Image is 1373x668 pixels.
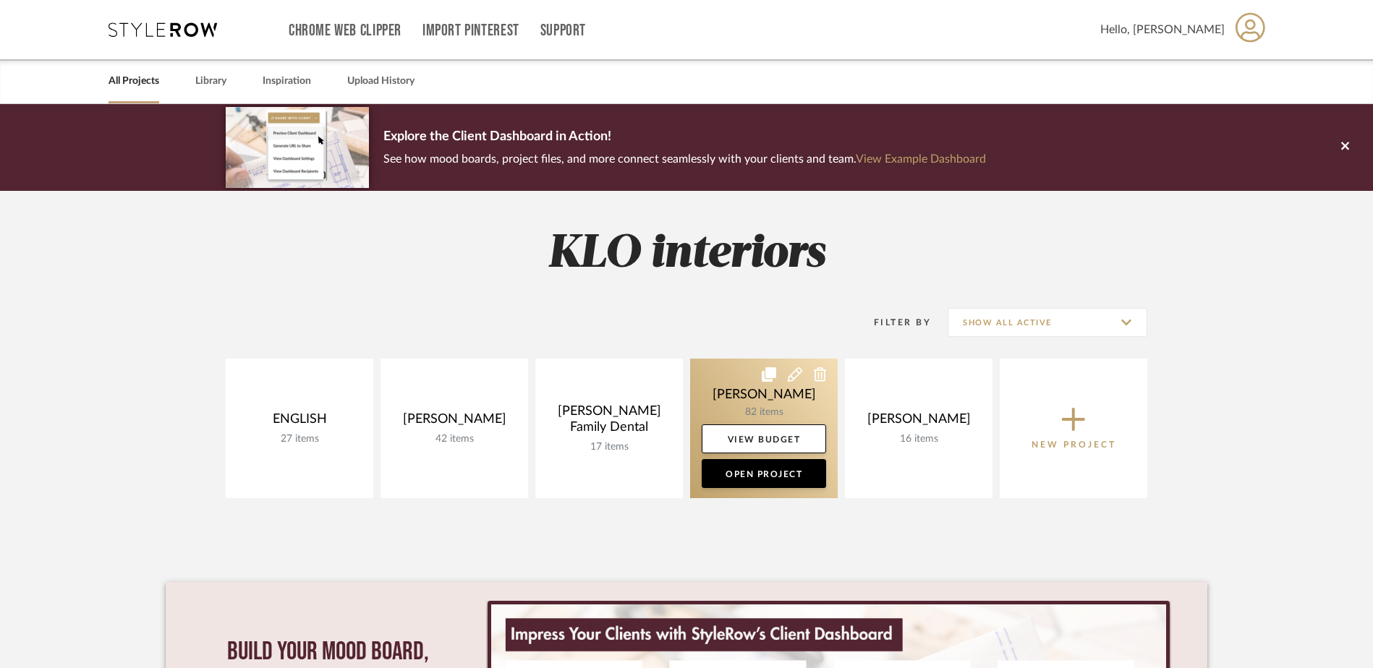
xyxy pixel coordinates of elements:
div: Filter By [855,315,931,330]
div: 27 items [237,433,362,445]
h2: KLO interiors [166,227,1207,281]
div: 16 items [856,433,981,445]
a: All Projects [109,72,159,91]
div: [PERSON_NAME] [392,411,517,433]
p: New Project [1032,437,1116,452]
a: Library [195,72,226,91]
a: Support [540,25,586,37]
div: [PERSON_NAME] [856,411,981,433]
a: Open Project [702,459,826,488]
div: 17 items [547,441,671,453]
a: Inspiration [263,72,311,91]
a: View Budget [702,424,826,453]
p: Explore the Client Dashboard in Action! [383,126,986,149]
a: View Example Dashboard [856,153,986,165]
img: d5d033c5-7b12-40c2-a960-1ecee1989c38.png [226,107,369,187]
a: Upload History [347,72,415,91]
div: [PERSON_NAME] Family Dental [547,403,671,441]
span: Hello, [PERSON_NAME] [1100,21,1225,38]
div: ENGLISH [237,411,362,433]
button: New Project [1000,359,1147,498]
a: Import Pinterest [422,25,519,37]
a: Chrome Web Clipper [289,25,401,37]
div: 42 items [392,433,517,445]
p: See how mood boards, project files, and more connect seamlessly with your clients and team. [383,149,986,169]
